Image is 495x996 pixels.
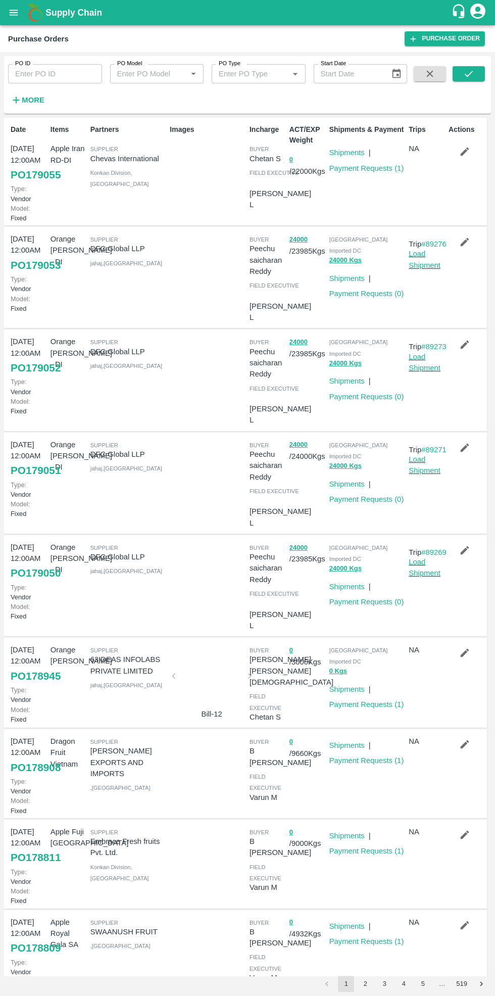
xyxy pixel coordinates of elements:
[365,680,371,695] div: |
[289,826,325,849] p: / 9000 Kgs
[409,455,440,475] a: Load Shipment
[329,700,404,708] a: Payment Requests (1)
[250,654,333,665] p: [PERSON_NAME]
[90,745,166,779] p: [PERSON_NAME] EXPORTS AND IMPORTS
[11,685,46,704] p: Vendor
[11,958,46,977] p: Vendor
[90,647,118,653] span: Supplier
[11,480,46,499] p: Vendor
[250,386,299,392] span: field executive
[289,644,325,668] p: / 3000 Kgs
[8,64,102,83] input: Enter PO ID
[11,275,26,283] span: Type:
[421,343,447,351] a: #89273
[11,439,46,462] p: [DATE] 12:00AM
[409,444,447,455] p: Trip
[250,609,311,632] p: [PERSON_NAME] L
[90,363,162,369] span: jahaj , [GEOGRAPHIC_DATA]
[329,358,362,369] button: 24000 Kgs
[250,792,285,803] p: Varun M
[11,205,30,212] span: Model:
[365,371,371,387] div: |
[11,644,46,667] p: [DATE] 12:00AM
[451,4,469,22] div: customer-support
[90,153,166,164] p: Chevas International
[90,864,149,881] span: Konkan Division , [GEOGRAPHIC_DATA]
[11,758,61,777] a: PO178908
[365,577,371,592] div: |
[90,260,162,266] span: jahaj , [GEOGRAPHIC_DATA]
[45,8,102,18] b: Supply Chain
[289,234,308,246] button: 24000
[90,926,166,937] p: SWAANUSH FRUIT
[289,917,325,940] p: / 4932 Kgs
[11,461,61,480] a: PO179051
[250,882,285,893] p: Varun M
[51,917,86,951] p: Apple Royal Gala SA
[421,548,447,556] a: #89269
[250,926,311,949] p: B [PERSON_NAME]
[11,584,26,591] span: Type:
[11,500,30,508] span: Model:
[250,243,285,277] p: Peechu saicharan Reddy
[289,827,293,838] button: 0
[250,666,333,688] p: [PERSON_NAME][DEMOGRAPHIC_DATA]
[449,124,484,135] p: Actions
[329,937,404,945] a: Payment Requests (1)
[289,439,308,451] button: 24000
[376,976,392,992] button: Go to page 3
[289,917,293,928] button: 0
[250,301,311,323] p: [PERSON_NAME] L
[2,1,25,24] button: open drawer
[434,979,450,989] div: …
[409,143,444,154] p: NA
[11,377,46,396] p: Vendor
[11,959,26,966] span: Type:
[250,346,285,380] p: Peechu saicharan Reddy
[11,826,46,849] p: [DATE] 12:00AM
[329,393,404,401] a: Payment Requests (0)
[365,736,371,751] div: |
[329,255,362,266] button: 24000 Kgs
[11,796,46,815] p: Fixed
[329,442,388,459] span: [GEOGRAPHIC_DATA] Imported DC
[11,295,30,303] span: Model:
[11,481,26,489] span: Type:
[357,976,373,992] button: Go to page 2
[365,475,371,490] div: |
[8,32,69,45] div: Purchase Orders
[329,666,347,677] button: 0 Kgs
[387,64,406,83] button: Choose date
[11,378,26,386] span: Type:
[90,243,166,254] p: DFC Global LLP
[11,398,30,405] span: Model:
[250,693,281,710] span: field executive
[329,339,388,356] span: [GEOGRAPHIC_DATA] Imported DC
[250,774,281,791] span: field executive
[289,645,293,656] button: 0
[329,583,365,591] a: Shipments
[90,785,151,791] span: , [GEOGRAPHIC_DATA]
[409,736,444,747] p: NA
[409,250,440,269] a: Load Shipment
[187,67,200,80] button: Open
[317,976,491,992] nav: pagination navigation
[365,143,371,158] div: |
[90,943,151,949] span: , [GEOGRAPHIC_DATA]
[11,939,61,957] a: PO178809
[250,488,299,494] span: field executive
[90,654,166,677] p: 63IDEAS INFOLABS PRIVATE LIMITED
[329,741,365,749] a: Shipments
[329,756,404,765] a: Payment Requests (1)
[51,736,86,770] p: Dragon Fruit Vietnam
[90,545,118,551] span: Supplier
[365,917,371,932] div: |
[409,558,440,577] a: Load Shipment
[289,542,308,554] button: 24000
[51,826,86,849] p: Apple Fuji [GEOGRAPHIC_DATA]
[178,708,245,720] p: Bill-12
[329,495,404,503] a: Payment Requests (0)
[289,154,325,177] p: / 22000 Kgs
[250,282,299,289] span: field executive
[250,836,311,859] p: B [PERSON_NAME]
